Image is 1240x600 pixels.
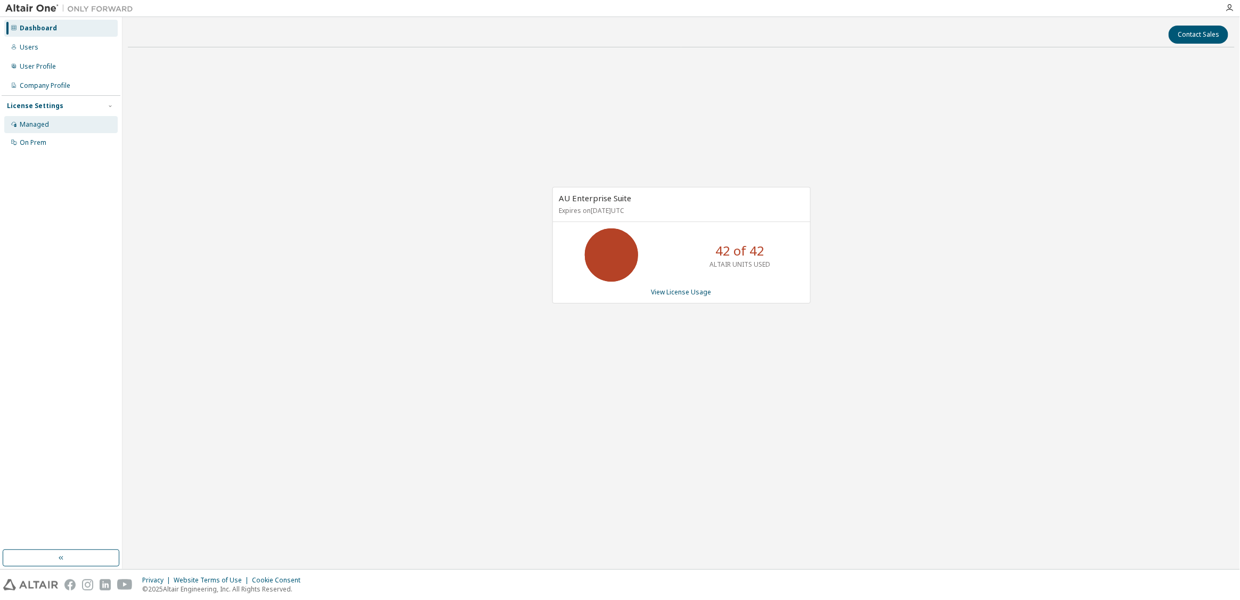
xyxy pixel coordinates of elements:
[7,102,63,110] div: License Settings
[559,206,801,215] p: Expires on [DATE] UTC
[100,579,111,590] img: linkedin.svg
[716,242,765,260] p: 42 of 42
[1169,26,1228,44] button: Contact Sales
[20,43,38,52] div: Users
[252,576,307,585] div: Cookie Consent
[5,3,138,14] img: Altair One
[142,576,174,585] div: Privacy
[64,579,76,590] img: facebook.svg
[20,120,49,129] div: Managed
[142,585,307,594] p: © 2025 Altair Engineering, Inc. All Rights Reserved.
[20,24,57,32] div: Dashboard
[117,579,133,590] img: youtube.svg
[559,193,632,203] span: AU Enterprise Suite
[20,81,70,90] div: Company Profile
[82,579,93,590] img: instagram.svg
[3,579,58,590] img: altair_logo.svg
[651,287,712,297] a: View License Usage
[710,260,771,269] p: ALTAIR UNITS USED
[20,62,56,71] div: User Profile
[174,576,252,585] div: Website Terms of Use
[20,138,46,147] div: On Prem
